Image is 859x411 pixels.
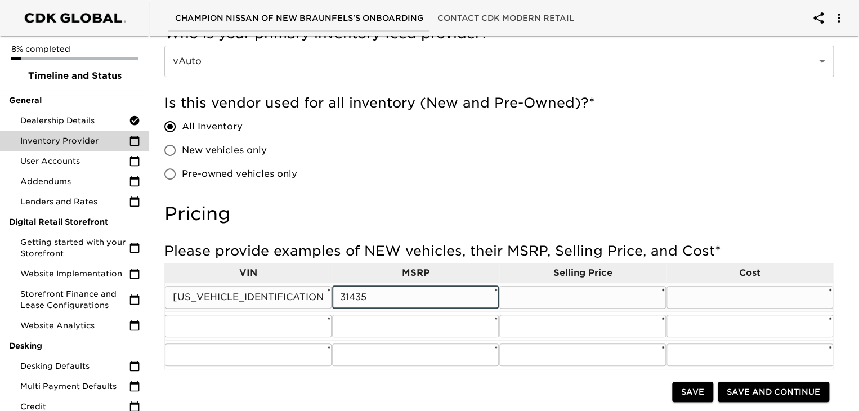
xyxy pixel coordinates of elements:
[182,120,243,133] span: All Inventory
[718,382,829,403] button: Save and Continue
[175,11,424,25] span: Champion Nissan of New Braunfels's Onboarding
[825,5,852,32] button: account of current user
[9,69,140,83] span: Timeline and Status
[20,196,129,207] span: Lenders and Rates
[727,385,820,399] span: Save and Continue
[20,155,129,167] span: User Accounts
[165,266,332,280] p: VIN
[666,266,833,280] p: Cost
[814,53,830,69] button: Open
[20,268,129,279] span: Website Implementation
[805,5,832,32] button: account of current user
[9,340,140,351] span: Desking
[164,242,834,260] h5: Please provide examples of NEW vehicles, their MSRP, Selling Price, and Cost
[672,382,713,403] button: Save
[164,203,834,225] h4: Pricing
[164,94,834,112] h5: Is this vendor used for all inventory (New and Pre-Owned)?
[9,216,140,227] span: Digital Retail Storefront
[20,381,129,392] span: Multi Payment Defaults
[11,43,138,55] p: 8% completed
[332,266,499,280] p: MSRP
[20,360,129,372] span: Desking Defaults
[681,385,704,399] span: Save
[9,95,140,106] span: General
[20,115,129,126] span: Dealership Details
[20,236,129,259] span: Getting started with your Storefront
[182,144,267,157] span: New vehicles only
[20,320,129,331] span: Website Analytics
[20,176,129,187] span: Addendums
[499,266,666,280] p: Selling Price
[20,288,129,311] span: Storefront Finance and Lease Configurations
[20,135,129,146] span: Inventory Provider
[182,167,297,181] span: Pre-owned vehicles only
[437,11,574,25] span: Contact CDK Modern Retail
